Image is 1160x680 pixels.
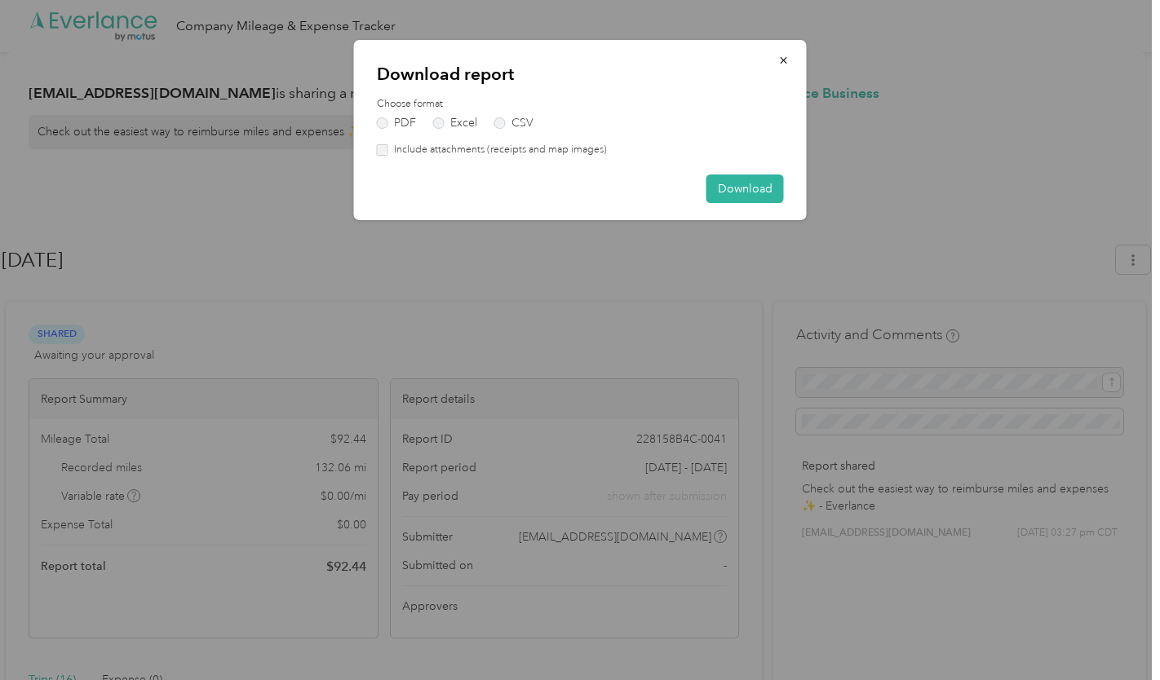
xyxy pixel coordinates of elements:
[494,117,534,129] label: CSV
[706,174,784,203] button: Download
[433,117,477,129] label: Excel
[377,63,784,86] p: Download report
[377,97,784,112] label: Choose format
[377,117,416,129] label: PDF
[388,143,607,157] label: Include attachments (receipts and map images)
